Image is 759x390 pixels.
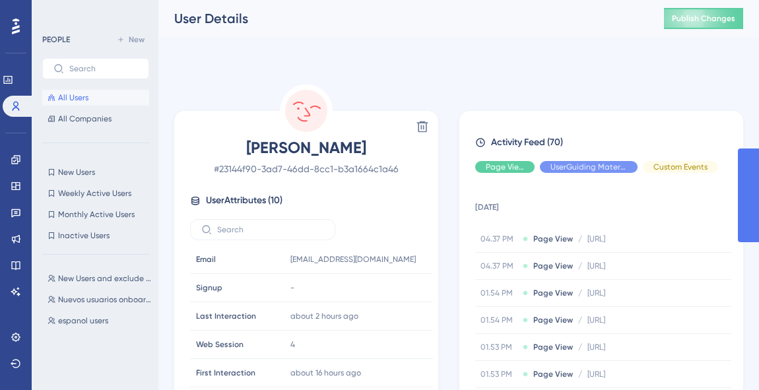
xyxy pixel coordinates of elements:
[587,261,605,271] span: [URL]
[550,162,627,172] span: UserGuiding Material
[42,271,157,286] button: New Users and exclude daptateam
[587,342,605,352] span: [URL]
[58,167,95,178] span: New Users
[42,207,149,222] button: Monthly Active Users
[578,342,582,352] span: /
[578,261,582,271] span: /
[491,135,563,150] span: Activity Feed (70)
[217,225,324,234] input: Search
[290,368,361,377] time: about 16 hours ago
[42,111,149,127] button: All Companies
[578,369,582,379] span: /
[190,137,422,158] span: [PERSON_NAME]
[533,288,573,298] span: Page View
[58,294,152,305] span: Nuevos usuarios onboarding
[587,369,605,379] span: [URL]
[480,261,517,271] span: 04.37 PM
[533,234,573,244] span: Page View
[290,339,295,350] span: 4
[480,342,517,352] span: 01.53 PM
[58,315,108,326] span: espanol users
[58,209,135,220] span: Monthly Active Users
[196,311,256,321] span: Last Interaction
[290,254,416,265] span: [EMAIL_ADDRESS][DOMAIN_NAME]
[58,92,88,103] span: All Users
[486,162,524,172] span: Page View
[664,8,743,29] button: Publish Changes
[480,234,517,244] span: 04.37 PM
[58,114,112,124] span: All Companies
[290,311,358,321] time: about 2 hours ago
[475,183,731,226] td: [DATE]
[587,288,605,298] span: [URL]
[533,315,573,325] span: Page View
[480,315,517,325] span: 01.54 PM
[672,13,735,24] span: Publish Changes
[653,162,708,172] span: Custom Events
[578,315,582,325] span: /
[42,164,149,180] button: New Users
[578,288,582,298] span: /
[704,338,743,377] iframe: UserGuiding AI Assistant Launcher
[480,369,517,379] span: 01.53 PM
[587,315,605,325] span: [URL]
[196,282,222,293] span: Signup
[196,339,244,350] span: Web Session
[42,90,149,106] button: All Users
[290,282,294,293] span: -
[42,34,70,45] div: PEOPLE
[174,9,631,28] div: User Details
[58,230,110,241] span: Inactive Users
[533,342,573,352] span: Page View
[42,313,157,329] button: espanol users
[58,188,131,199] span: Weekly Active Users
[129,34,145,45] span: New
[587,234,605,244] span: [URL]
[533,369,573,379] span: Page View
[206,193,282,209] span: User Attributes ( 10 )
[196,254,216,265] span: Email
[578,234,582,244] span: /
[42,185,149,201] button: Weekly Active Users
[112,32,149,48] button: New
[42,228,149,244] button: Inactive Users
[58,273,152,284] span: New Users and exclude daptateam
[533,261,573,271] span: Page View
[42,292,157,308] button: Nuevos usuarios onboarding
[69,64,138,73] input: Search
[190,161,422,177] span: # 23144f90-3ad7-46dd-8cc1-b3a1664c1a46
[196,368,255,378] span: First Interaction
[480,288,517,298] span: 01.54 PM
